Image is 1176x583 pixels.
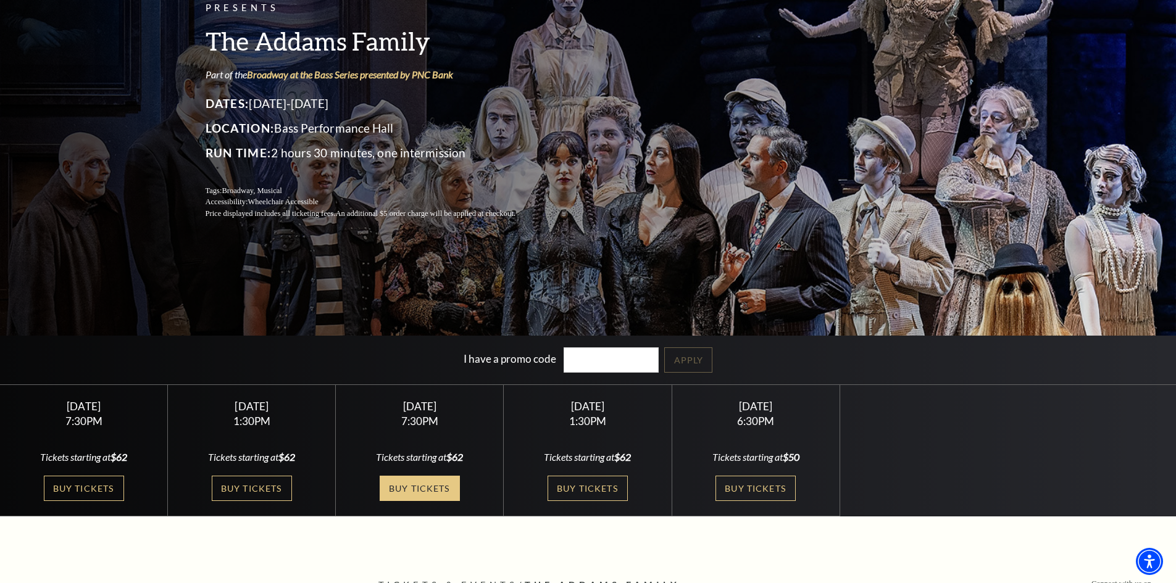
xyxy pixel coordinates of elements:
[519,450,657,464] div: Tickets starting at
[686,416,825,426] div: 6:30PM
[44,476,124,501] a: Buy Tickets
[548,476,628,501] a: Buy Tickets
[15,416,153,426] div: 7:30PM
[519,400,657,413] div: [DATE]
[614,451,631,463] span: $62
[446,451,463,463] span: $62
[519,416,657,426] div: 1:30PM
[206,118,545,138] p: Bass Performance Hall
[15,400,153,413] div: [DATE]
[206,121,275,135] span: Location:
[686,450,825,464] div: Tickets starting at
[464,352,556,365] label: I have a promo code
[715,476,796,501] a: Buy Tickets
[206,143,545,163] p: 2 hours 30 minutes, one intermission
[183,416,321,426] div: 1:30PM
[380,476,460,501] a: Buy Tickets
[206,185,545,197] p: Tags:
[1136,548,1163,575] div: Accessibility Menu
[278,451,295,463] span: $62
[183,400,321,413] div: [DATE]
[206,96,249,110] span: Dates:
[248,197,318,206] span: Wheelchair Accessible
[111,451,127,463] span: $62
[206,68,545,81] p: Part of the
[335,209,515,218] span: An additional $5 order charge will be applied at checkout.
[686,400,825,413] div: [DATE]
[212,476,292,501] a: Buy Tickets
[206,196,545,208] p: Accessibility:
[783,451,799,463] span: $50
[247,68,453,80] a: Broadway at the Bass Series presented by PNC Bank - open in a new tab
[206,146,272,160] span: Run Time:
[222,186,281,195] span: Broadway, Musical
[351,450,489,464] div: Tickets starting at
[183,450,321,464] div: Tickets starting at
[351,416,489,426] div: 7:30PM
[15,450,153,464] div: Tickets starting at
[206,94,545,114] p: [DATE]-[DATE]
[206,208,545,220] p: Price displayed includes all ticketing fees.
[206,25,545,57] h3: The Addams Family
[351,400,489,413] div: [DATE]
